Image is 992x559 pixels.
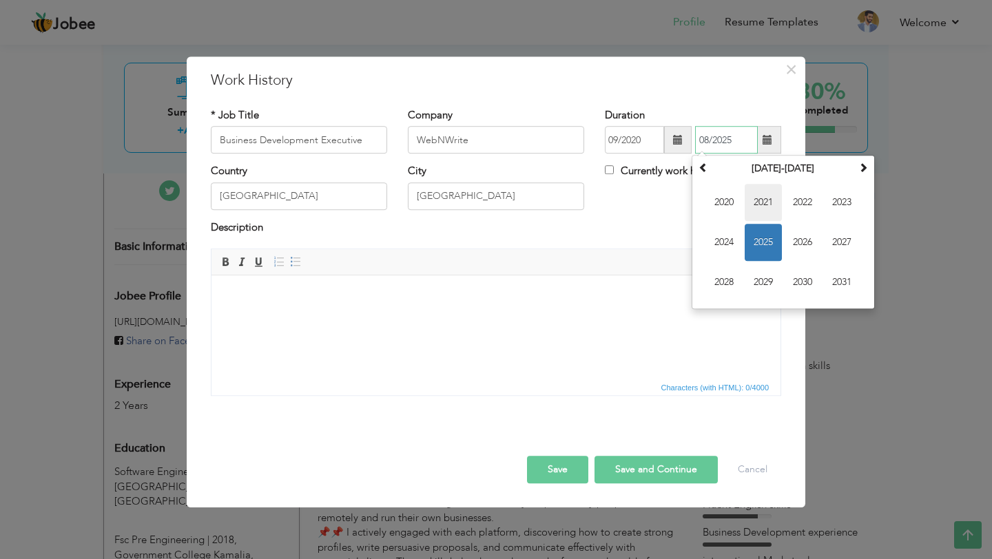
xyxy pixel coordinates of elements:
span: 2023 [823,184,860,222]
h3: Work History [211,70,781,91]
iframe: Rich Text Editor, workEditor [211,275,781,379]
span: Next Decade [858,163,868,173]
th: Select Decade [712,159,855,180]
span: 2026 [784,224,821,262]
a: Underline [251,254,266,269]
label: Description [211,220,263,235]
label: City [408,165,426,179]
span: 2025 [745,224,782,262]
input: Present [695,127,758,154]
a: Insert/Remove Bulleted List [288,254,303,269]
input: From [605,127,664,154]
span: Previous Decade [699,163,708,173]
button: Save and Continue [595,456,718,483]
span: × [785,57,797,82]
span: 2027 [823,224,860,262]
label: Country [211,165,247,179]
label: Currently work here [605,165,710,179]
span: 2024 [705,224,743,262]
span: 2030 [784,264,821,302]
label: Company [408,108,453,123]
button: Cancel [724,456,781,483]
span: 2022 [784,184,821,222]
button: Save [527,456,588,483]
button: Close [780,59,802,81]
label: * Job Title [211,108,259,123]
span: 2020 [705,184,743,222]
div: Statistics [659,381,774,394]
span: Characters (with HTML): 0/4000 [659,381,772,394]
span: 2028 [705,264,743,302]
a: Bold [218,254,233,269]
span: 2029 [745,264,782,302]
a: Insert/Remove Numbered List [271,254,287,269]
input: Currently work here [605,166,614,175]
span: 2021 [745,184,782,222]
span: 2031 [823,264,860,302]
label: Duration [605,108,645,123]
a: Italic [234,254,249,269]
